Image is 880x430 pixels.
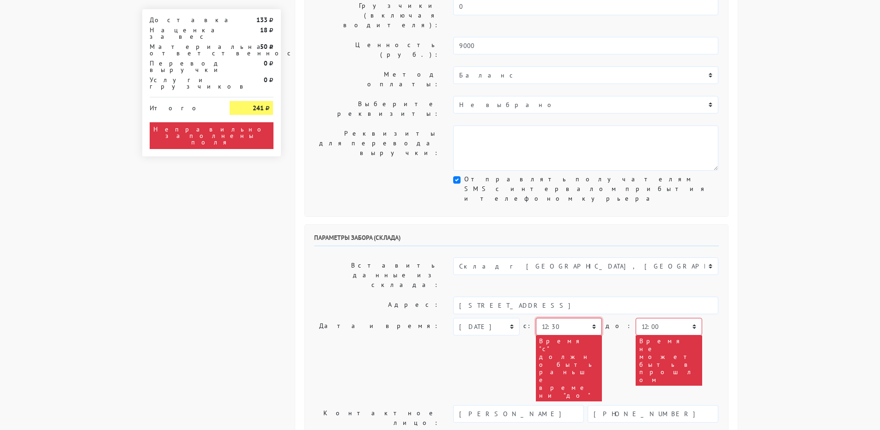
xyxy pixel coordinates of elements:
label: c: [523,318,532,334]
strong: 133 [256,16,267,24]
label: Дата и время: [307,318,447,401]
h6: Параметры забора (склада) [314,234,719,246]
label: Адрес: [307,297,447,314]
div: Перевод выручки [143,60,223,73]
div: Время не может быть в прошлом [636,335,702,386]
div: Наценка за вес [143,27,223,40]
strong: 50 [260,42,267,51]
input: Телефон [588,405,718,423]
div: Услуги грузчиков [143,77,223,90]
div: Материальная ответственность [143,43,223,56]
div: Итого [150,101,216,111]
label: Ценность (руб.): [307,37,447,63]
input: Имя [453,405,584,423]
label: Вставить данные из склада: [307,257,447,293]
div: Время "c" должно быть раньше времени "до" [536,335,602,401]
label: до: [606,318,632,334]
label: Метод оплаты: [307,66,447,92]
label: Отправлять получателям SMS с интервалом прибытия и телефоном курьера [464,174,718,203]
label: Реквизиты для перевода выручки: [307,125,447,171]
strong: 241 [253,104,264,112]
div: Неправильно заполнены поля [150,122,273,149]
strong: 0 [264,76,267,84]
strong: 0 [264,59,267,67]
label: Выберите реквизиты: [307,96,447,122]
strong: 18 [260,26,267,34]
div: Доставка [143,17,223,23]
